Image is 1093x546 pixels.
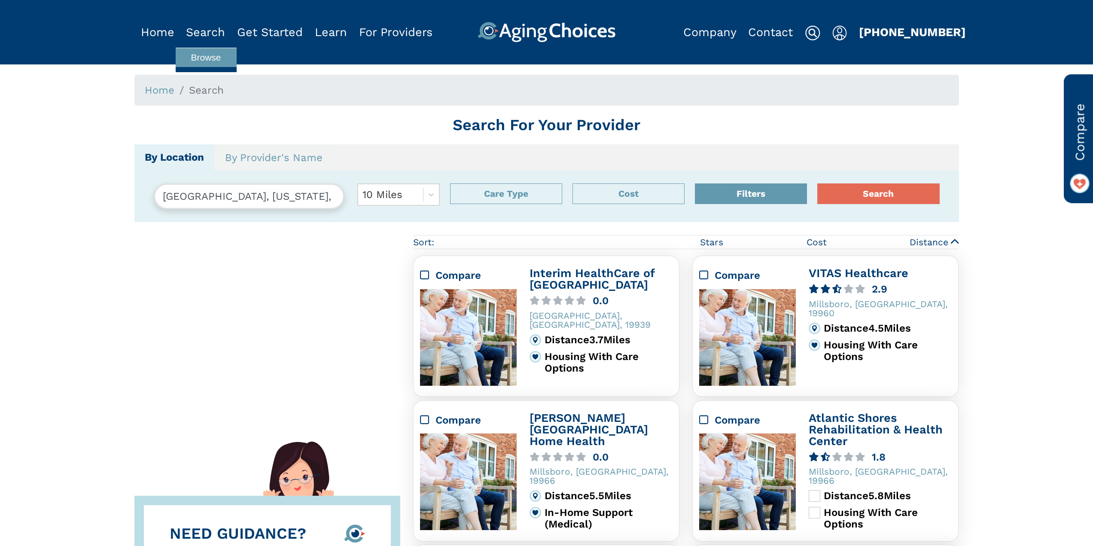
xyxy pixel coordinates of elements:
div: Compare [699,268,796,283]
a: Learn [315,25,347,39]
nav: breadcrumb [134,75,959,106]
input: Search by City, State, or Zip Code [154,183,344,209]
div: Compare [699,412,796,428]
div: Housing With Care Options [824,507,952,530]
div: Popover trigger [832,22,847,43]
span: Compare [1070,104,1089,161]
div: Housing With Care Options [545,351,673,374]
div: 1.8 [872,452,886,462]
a: 1.8 [809,452,952,462]
span: Search [189,84,224,96]
a: Home [141,25,174,39]
div: Compare [715,268,796,283]
img: hello-there-lady.svg [263,442,334,512]
img: distance.svg [809,323,820,334]
button: Search [817,183,940,204]
div: Distance 5.8 Miles [824,490,952,502]
a: VITAS Healthcare [809,266,908,280]
div: Compare [420,412,517,428]
a: By Provider's Name [214,144,333,171]
img: AgingChoices [478,22,615,43]
div: 2.9 [872,284,887,294]
img: distance.svg [530,490,541,502]
div: Popover trigger [695,183,807,204]
a: Get Started [237,25,303,39]
span: Stars [700,235,723,249]
div: Compare [715,412,796,428]
a: Company [683,25,737,39]
a: Atlantic Shores Rehabilitation & Health Center [809,411,943,448]
div: Compare [435,268,517,283]
a: Search [186,25,225,39]
img: favorite_on.png [1070,174,1089,193]
a: 2.9 [809,284,952,294]
img: search-icon.svg [805,25,820,41]
div: [GEOGRAPHIC_DATA], [GEOGRAPHIC_DATA], 19939 [530,311,673,329]
a: [PERSON_NAME][GEOGRAPHIC_DATA] Home Health [530,411,648,448]
div: Popover trigger [186,22,225,43]
div: Compare [420,268,517,283]
div: Distance 3.7 Miles [545,334,673,346]
div: Sort: [413,235,434,249]
div: Compare [435,412,517,428]
a: By Location [134,144,214,171]
a: For Providers [359,25,432,39]
span: Distance [910,235,948,249]
div: Millsboro, [GEOGRAPHIC_DATA], 19960 [809,299,952,317]
div: Distance 5.5 Miles [545,490,673,502]
button: Filters [695,183,807,204]
img: primary.svg [809,339,820,351]
div: Popover trigger [450,183,562,204]
h1: Search For Your Provider [134,116,959,134]
span: Cost [807,235,827,249]
a: Browse [176,48,237,67]
a: 0.0 [530,452,673,462]
div: Housing With Care Options [824,339,952,363]
button: Care Type [450,183,562,204]
a: Contact [748,25,793,39]
div: NEED GUIDANCE? [170,525,306,543]
a: 0.0 [530,296,673,306]
a: Interim HealthCare of [GEOGRAPHIC_DATA] [530,266,655,292]
div: Distance 4.5 Miles [824,323,952,334]
div: Popover trigger [572,183,685,204]
a: [PHONE_NUMBER] [859,25,966,39]
img: 8-logo-icon.svg [344,525,365,543]
div: Millsboro, [GEOGRAPHIC_DATA], 19966 [809,467,952,485]
button: Cost [572,183,685,204]
img: user-icon.svg [832,25,847,41]
a: Home [145,84,174,96]
div: 0.0 [593,452,609,462]
img: primary.svg [530,507,541,519]
img: primary.svg [530,351,541,363]
div: Millsboro, [GEOGRAPHIC_DATA], 19966 [530,467,673,485]
img: distance.svg [530,334,541,346]
div: 0.0 [593,296,609,306]
div: In-Home Support (Medical) [545,507,673,530]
